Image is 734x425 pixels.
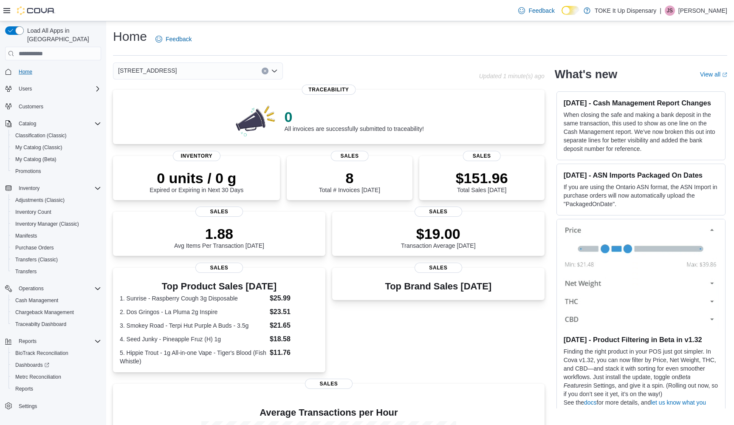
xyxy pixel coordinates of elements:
a: Purchase Orders [12,243,57,253]
a: Adjustments (Classic) [12,195,68,205]
span: Traceabilty Dashboard [12,319,101,329]
a: docs [584,399,597,406]
span: BioTrack Reconciliation [15,350,68,357]
span: Inventory Manager (Classic) [12,219,101,229]
span: Catalog [15,119,101,129]
span: JS [667,6,673,16]
p: | [660,6,661,16]
h3: Top Brand Sales [DATE] [385,281,491,292]
span: Sales [305,379,353,389]
p: $151.96 [456,170,508,187]
button: Transfers [8,266,104,278]
p: TOKE It Up Dispensary [595,6,656,16]
button: Operations [2,283,104,295]
div: Jeremy Sawicki [665,6,675,16]
span: Dashboards [12,360,101,370]
span: Chargeback Management [15,309,74,316]
button: Reports [8,383,104,395]
button: Clear input [262,68,268,74]
img: 0 [234,103,278,137]
a: BioTrack Reconciliation [12,348,72,358]
span: Catalog [19,120,36,127]
span: Inventory [19,185,40,192]
button: Traceabilty Dashboard [8,318,104,330]
span: Metrc Reconciliation [12,372,101,382]
dd: $23.51 [270,307,319,317]
button: Reports [2,335,104,347]
span: Reports [15,385,33,392]
p: Updated 1 minute(s) ago [479,73,545,79]
span: Cash Management [12,295,101,306]
div: Total # Invoices [DATE] [319,170,380,193]
button: Inventory Manager (Classic) [8,218,104,230]
span: Settings [19,403,37,410]
span: Sales [463,151,501,161]
p: [PERSON_NAME] [678,6,727,16]
span: Customers [19,103,43,110]
p: If you are using the Ontario ASN format, the ASN Import in purchase orders will now automatically... [564,183,718,208]
button: Reports [15,336,40,346]
span: Adjustments (Classic) [15,197,65,204]
a: Transfers [12,266,40,277]
button: Customers [2,100,104,112]
svg: External link [722,72,727,77]
a: Traceabilty Dashboard [12,319,70,329]
dd: $18.58 [270,334,319,344]
span: Customers [15,101,101,111]
h3: [DATE] - Cash Management Report Changes [564,99,718,107]
img: Cova [17,6,55,15]
span: Home [19,68,32,75]
p: 1.88 [174,225,264,242]
dt: 3. Smokey Road - Terpi Hut Purple A Buds - 3.5g [120,321,266,330]
span: Promotions [15,168,41,175]
button: Operations [15,283,47,294]
p: See the for more details, and after you’ve given it a try. [564,398,718,415]
span: Inventory [173,151,220,161]
span: Transfers (Classic) [15,256,58,263]
span: Purchase Orders [12,243,101,253]
p: 8 [319,170,380,187]
a: Promotions [12,166,45,176]
a: My Catalog (Classic) [12,142,66,153]
button: Purchase Orders [8,242,104,254]
a: Cash Management [12,295,62,306]
span: My Catalog (Classic) [12,142,101,153]
h1: Home [113,28,147,45]
dt: 5. Hippie Trout - 1g All-in-one Vape - Tiger's Blood (Fish Whistle) [120,348,266,365]
div: Transaction Average [DATE] [401,225,476,249]
span: Adjustments (Classic) [12,195,101,205]
span: Feedback [528,6,554,15]
a: Reports [12,384,37,394]
h3: [DATE] - Product Filtering in Beta in v1.32 [564,335,718,344]
dt: 1. Sunrise - Raspberry Cough 3g Disposable [120,294,266,303]
p: 0 [285,108,424,125]
a: Feedback [152,31,195,48]
a: Dashboards [8,359,104,371]
a: Feedback [515,2,558,19]
a: View allExternal link [700,71,727,78]
a: Customers [15,102,47,112]
h3: [DATE] - ASN Imports Packaged On Dates [564,171,718,179]
span: BioTrack Reconciliation [12,348,101,358]
button: Inventory [2,182,104,194]
button: Open list of options [271,68,278,74]
span: Promotions [12,166,101,176]
span: Purchase Orders [15,244,54,251]
span: Metrc Reconciliation [15,374,61,380]
span: Settings [15,401,101,411]
span: Feedback [166,35,192,43]
span: Chargeback Management [12,307,101,317]
a: Classification (Classic) [12,130,70,141]
span: My Catalog (Beta) [15,156,56,163]
a: Home [15,67,36,77]
div: Expired or Expiring in Next 30 Days [150,170,243,193]
a: Transfers (Classic) [12,255,61,265]
button: My Catalog (Classic) [8,142,104,153]
span: Transfers [12,266,101,277]
button: Inventory Count [8,206,104,218]
h3: Top Product Sales [DATE] [120,281,319,292]
span: Dashboards [15,362,49,368]
button: Classification (Classic) [8,130,104,142]
dd: $11.76 [270,348,319,358]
